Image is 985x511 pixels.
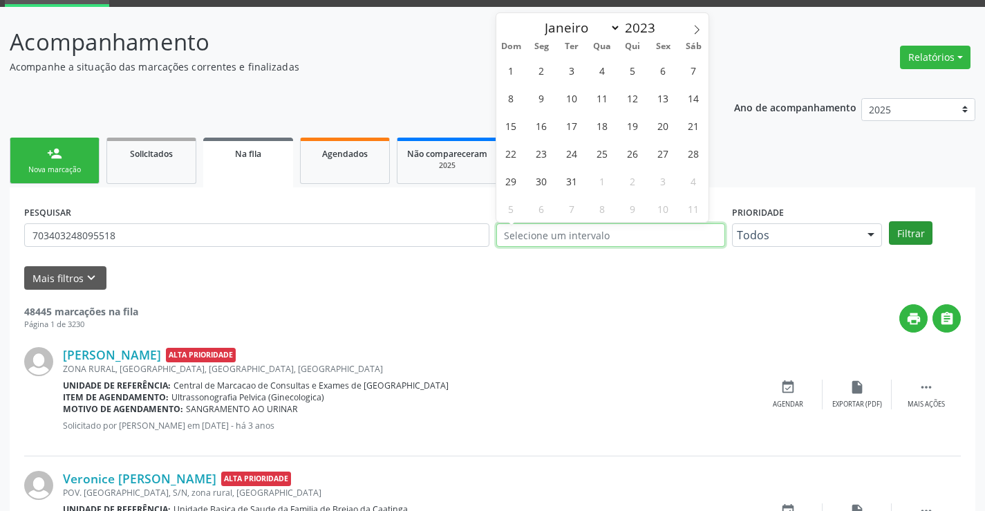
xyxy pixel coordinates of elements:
[498,195,525,222] span: Fevereiro 5, 2023
[939,311,955,326] i: 
[498,167,525,194] span: Janeiro 29, 2023
[906,311,921,326] i: print
[650,57,677,84] span: Janeiro 6, 2023
[24,202,71,223] label: PESQUISAR
[587,42,617,51] span: Qua
[63,403,183,415] b: Motivo de agendamento:
[619,167,646,194] span: Fevereiro 2, 2023
[889,221,932,245] button: Filtrar
[63,347,161,362] a: [PERSON_NAME]
[166,348,236,362] span: Alta Prioridade
[526,42,556,51] span: Seg
[617,42,648,51] span: Qui
[734,98,856,115] p: Ano de acompanhamento
[63,420,753,431] p: Solicitado por [PERSON_NAME] em [DATE] - há 3 anos
[773,400,803,409] div: Agendar
[680,57,707,84] span: Janeiro 7, 2023
[84,270,99,286] i: keyboard_arrow_down
[850,380,865,395] i: insert_drive_file
[832,400,882,409] div: Exportar (PDF)
[496,42,527,51] span: Dom
[559,167,585,194] span: Janeiro 31, 2023
[650,140,677,167] span: Janeiro 27, 2023
[589,84,616,111] span: Janeiro 11, 2023
[496,223,725,247] input: Selecione um intervalo
[619,84,646,111] span: Janeiro 12, 2023
[528,84,555,111] span: Janeiro 9, 2023
[407,148,487,160] span: Não compareceram
[498,57,525,84] span: Janeiro 1, 2023
[10,59,686,74] p: Acompanhe a situação das marcações correntes e finalizadas
[498,84,525,111] span: Janeiro 8, 2023
[559,140,585,167] span: Janeiro 24, 2023
[559,57,585,84] span: Janeiro 3, 2023
[619,57,646,84] span: Janeiro 5, 2023
[24,347,53,376] img: img
[650,84,677,111] span: Janeiro 13, 2023
[556,42,587,51] span: Ter
[932,304,961,333] button: 
[680,167,707,194] span: Fevereiro 4, 2023
[186,403,298,415] span: SANGRAMENTO AO URINAR
[63,471,216,486] a: Veronice [PERSON_NAME]
[648,42,678,51] span: Sex
[619,195,646,222] span: Fevereiro 9, 2023
[322,148,368,160] span: Agendados
[221,472,291,486] span: Alta Prioridade
[24,223,489,247] input: Nome, CNS
[650,112,677,139] span: Janeiro 20, 2023
[589,167,616,194] span: Fevereiro 1, 2023
[528,167,555,194] span: Janeiro 30, 2023
[559,112,585,139] span: Janeiro 17, 2023
[780,380,796,395] i: event_available
[589,112,616,139] span: Janeiro 18, 2023
[24,266,106,290] button: Mais filtroskeyboard_arrow_down
[621,19,666,37] input: Year
[678,42,709,51] span: Sáb
[732,202,784,223] label: Prioridade
[24,319,138,331] div: Página 1 de 3230
[498,112,525,139] span: Janeiro 15, 2023
[24,305,138,318] strong: 48445 marcações na fila
[528,140,555,167] span: Janeiro 23, 2023
[63,487,753,499] div: POV. [GEOGRAPHIC_DATA], S/N, zona rural, [GEOGRAPHIC_DATA]
[589,195,616,222] span: Fevereiro 8, 2023
[680,195,707,222] span: Fevereiro 11, 2023
[908,400,945,409] div: Mais ações
[680,112,707,139] span: Janeiro 21, 2023
[130,148,173,160] span: Solicitados
[899,304,928,333] button: print
[235,148,261,160] span: Na fila
[498,140,525,167] span: Janeiro 22, 2023
[589,57,616,84] span: Janeiro 4, 2023
[407,160,487,171] div: 2025
[173,380,449,391] span: Central de Marcacao de Consultas e Exames de [GEOGRAPHIC_DATA]
[63,391,169,403] b: Item de agendamento:
[20,165,89,175] div: Nova marcação
[171,391,324,403] span: Ultrassonografia Pelvica (Ginecologica)
[528,195,555,222] span: Fevereiro 6, 2023
[619,112,646,139] span: Janeiro 19, 2023
[680,140,707,167] span: Janeiro 28, 2023
[650,195,677,222] span: Fevereiro 10, 2023
[919,380,934,395] i: 
[538,18,621,37] select: Month
[650,167,677,194] span: Fevereiro 3, 2023
[559,195,585,222] span: Fevereiro 7, 2023
[619,140,646,167] span: Janeiro 26, 2023
[10,25,686,59] p: Acompanhamento
[589,140,616,167] span: Janeiro 25, 2023
[737,228,854,242] span: Todos
[63,363,753,375] div: ZONA RURAL, [GEOGRAPHIC_DATA], [GEOGRAPHIC_DATA], [GEOGRAPHIC_DATA]
[47,146,62,161] div: person_add
[559,84,585,111] span: Janeiro 10, 2023
[900,46,970,69] button: Relatórios
[63,380,171,391] b: Unidade de referência:
[528,112,555,139] span: Janeiro 16, 2023
[680,84,707,111] span: Janeiro 14, 2023
[528,57,555,84] span: Janeiro 2, 2023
